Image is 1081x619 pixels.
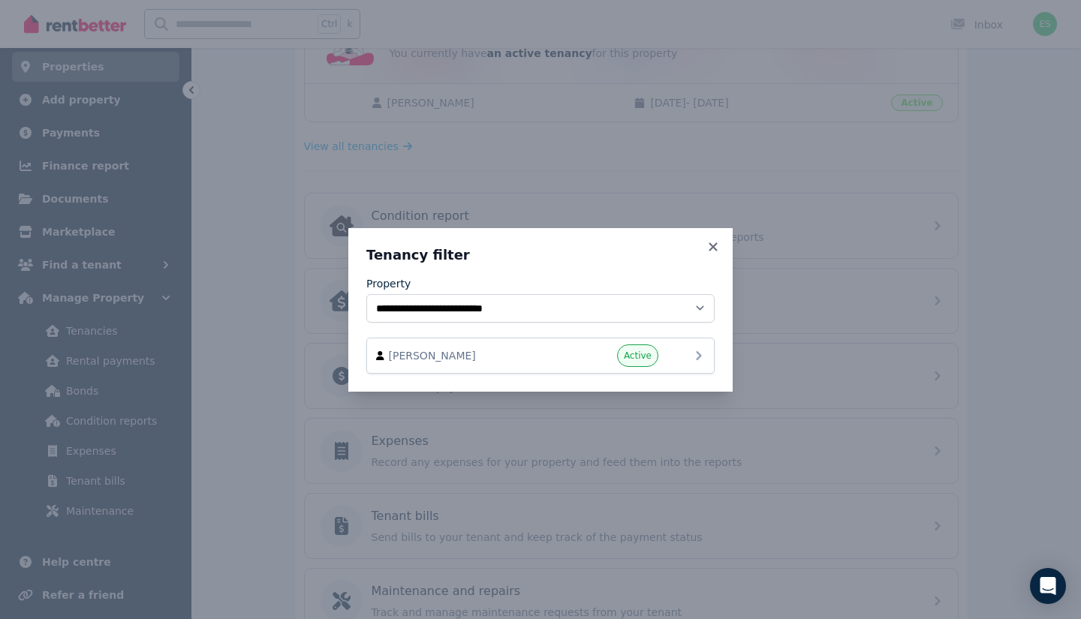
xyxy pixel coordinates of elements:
[366,338,715,374] a: [PERSON_NAME]Active
[1030,568,1066,604] div: Open Intercom Messenger
[389,348,560,363] span: [PERSON_NAME]
[366,276,411,291] label: Property
[366,246,715,264] h3: Tenancy filter
[624,350,652,362] span: Active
